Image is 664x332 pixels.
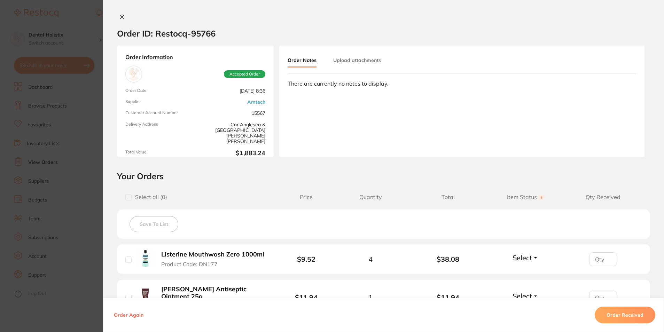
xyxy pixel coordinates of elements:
b: Listerine Mouthwash Zero 1000ml [161,251,264,258]
strong: Order Information [125,54,265,60]
span: [DATE] 8:36 [198,88,265,94]
span: Qty Received [564,194,642,200]
b: $11.94 [295,293,318,302]
b: [PERSON_NAME] Antiseptic Ointment 25g [161,286,268,300]
button: Order Notes [288,54,317,68]
span: Accepted Order [224,70,265,78]
span: 15567 [198,110,265,116]
span: Delivery Address [125,122,193,144]
button: Save To List [130,216,178,232]
span: Select all ( 0 ) [132,194,167,200]
span: Total [409,194,487,200]
h2: Order ID: Restocq- 95766 [117,28,216,39]
button: Select [510,253,540,262]
span: 1 [368,293,373,301]
span: Cnr Anglesea & [GEOGRAPHIC_DATA][PERSON_NAME][PERSON_NAME] [198,122,265,144]
span: Customer Account Number [125,110,193,116]
span: Quantity [332,194,409,200]
button: Select [510,292,540,300]
span: Supplier [125,99,193,105]
span: Product Code: DN177 [161,261,218,267]
span: Total Value [125,150,193,157]
button: Order Received [595,307,655,323]
span: Price [280,194,332,200]
img: Listerine Mouthwash Zero 1000ml [137,250,154,267]
a: Amtech [247,99,265,105]
b: $9.52 [297,255,315,263]
b: $38.08 [409,255,487,263]
span: Select [513,292,532,300]
input: Qty [589,291,617,305]
b: $11.94 [409,293,487,301]
button: Upload attachments [333,54,381,66]
input: Qty [589,252,617,266]
h2: Your Orders [117,171,650,181]
span: Item Status [487,194,564,200]
img: Bernadine Antiseptic Ointment 25g [137,288,154,305]
span: 4 [368,255,373,263]
span: Select [513,253,532,262]
button: Listerine Mouthwash Zero 1000ml Product Code: DN177 [159,251,270,268]
button: [PERSON_NAME] Antiseptic Ointment 25g Product Code: A269 [159,285,270,310]
b: $1,883.24 [198,150,265,157]
img: Amtech [127,68,140,81]
div: There are currently no notes to display. [288,80,636,87]
span: Order Date [125,88,193,94]
button: Order Again [112,312,146,318]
